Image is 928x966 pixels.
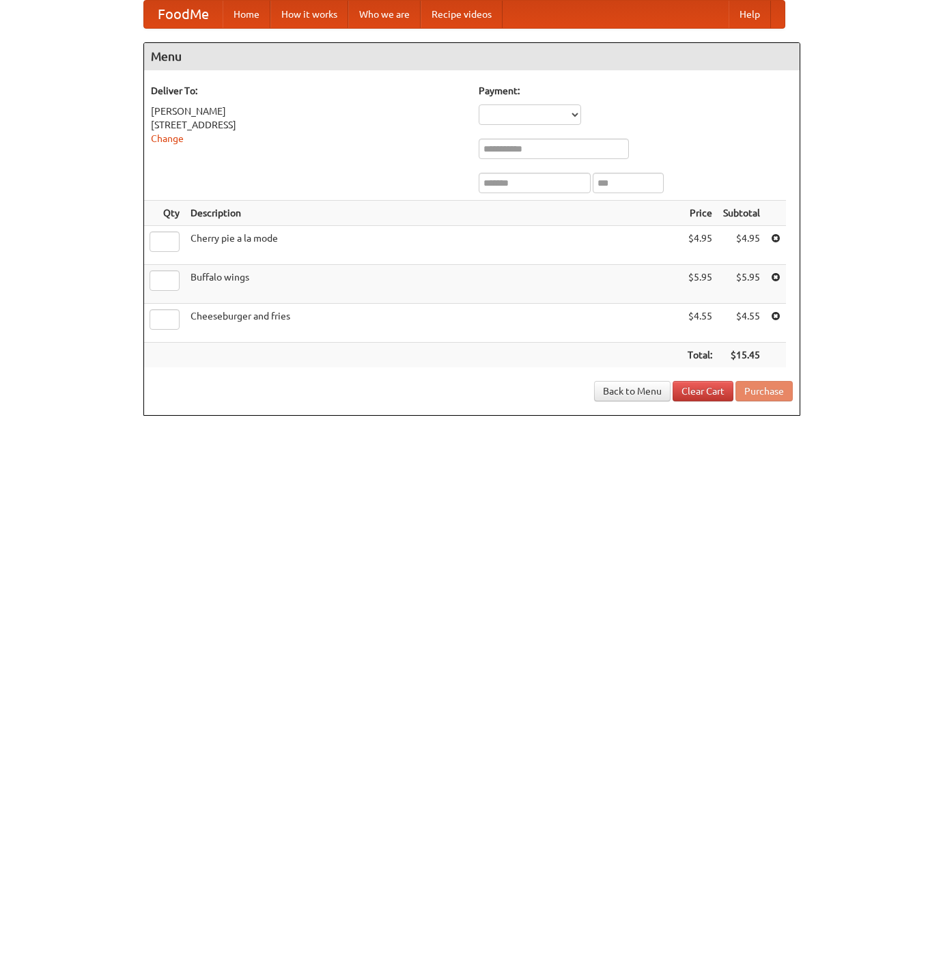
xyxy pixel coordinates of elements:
button: Purchase [735,381,793,401]
a: Help [729,1,771,28]
a: Home [223,1,270,28]
td: $4.95 [682,226,718,265]
a: Who we are [348,1,421,28]
td: Buffalo wings [185,265,682,304]
h5: Payment: [479,84,793,98]
a: How it works [270,1,348,28]
h4: Menu [144,43,800,70]
th: Qty [144,201,185,226]
h5: Deliver To: [151,84,465,98]
a: FoodMe [144,1,223,28]
th: Subtotal [718,201,765,226]
th: Price [682,201,718,226]
a: Change [151,133,184,144]
a: Clear Cart [673,381,733,401]
td: $5.95 [682,265,718,304]
td: Cheeseburger and fries [185,304,682,343]
th: Description [185,201,682,226]
th: $15.45 [718,343,765,368]
div: [STREET_ADDRESS] [151,118,465,132]
td: $5.95 [718,265,765,304]
a: Back to Menu [594,381,671,401]
div: [PERSON_NAME] [151,104,465,118]
td: $4.55 [718,304,765,343]
td: $4.55 [682,304,718,343]
a: Recipe videos [421,1,503,28]
td: $4.95 [718,226,765,265]
th: Total: [682,343,718,368]
td: Cherry pie a la mode [185,226,682,265]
